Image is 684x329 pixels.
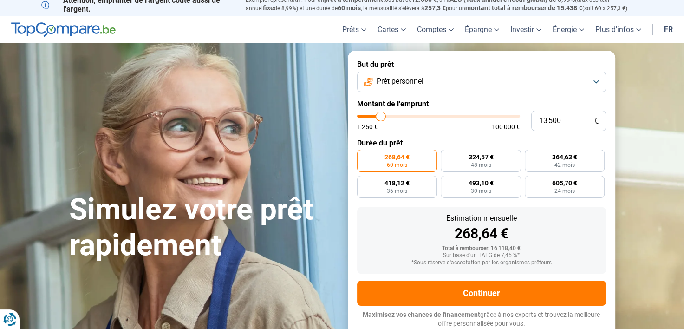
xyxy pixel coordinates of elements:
button: Continuer [357,281,606,306]
span: Maximisez vos chances de financement [363,311,480,318]
span: 60 mois [387,162,407,168]
a: Investir [505,16,547,43]
a: Épargne [459,16,505,43]
span: 493,10 € [468,180,493,186]
span: 36 mois [387,188,407,194]
label: Durée du prêt [357,138,606,147]
h1: Simulez votre prêt rapidement [69,192,337,263]
span: 257,3 € [424,4,446,12]
span: 30 mois [470,188,491,194]
a: Plus d'infos [590,16,647,43]
a: Prêts [337,16,372,43]
div: Estimation mensuelle [365,215,599,222]
span: 100 000 € [492,124,520,130]
span: Prêt personnel [377,76,423,86]
span: 24 mois [554,188,575,194]
p: grâce à nos experts et trouvez la meilleure offre personnalisée pour vous. [357,310,606,329]
div: Total à rembourser: 16 118,40 € [365,245,599,252]
div: Sur base d'un TAEG de 7,45 %* [365,252,599,259]
div: 268,64 € [365,227,599,241]
button: Prêt personnel [357,72,606,92]
div: *Sous réserve d'acceptation par les organismes prêteurs [365,260,599,266]
a: Cartes [372,16,411,43]
a: Énergie [547,16,590,43]
span: 418,12 € [384,180,410,186]
label: Montant de l'emprunt [357,99,606,108]
label: But du prêt [357,60,606,69]
img: TopCompare [11,22,116,37]
span: € [594,117,599,125]
a: fr [658,16,678,43]
span: 324,57 € [468,154,493,160]
span: 48 mois [470,162,491,168]
span: 42 mois [554,162,575,168]
span: montant total à rembourser de 15.438 € [465,4,582,12]
span: 60 mois [338,4,361,12]
span: 364,63 € [552,154,577,160]
a: Comptes [411,16,459,43]
span: 605,70 € [552,180,577,186]
span: 1 250 € [357,124,378,130]
span: fixe [263,4,274,12]
span: 268,64 € [384,154,410,160]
